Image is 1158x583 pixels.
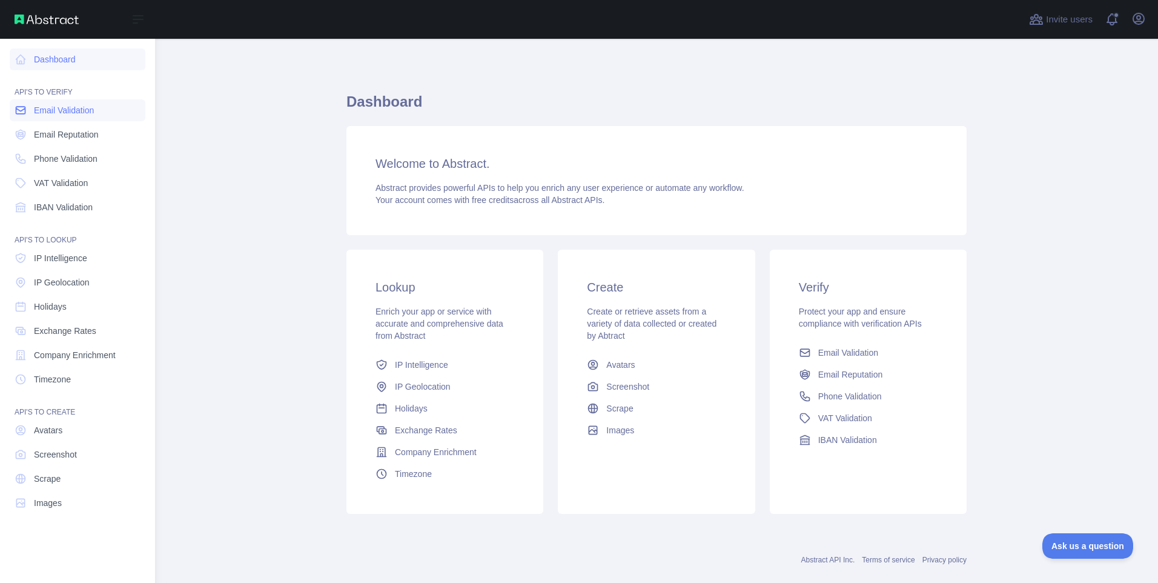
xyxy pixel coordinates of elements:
iframe: Toggle Customer Support [1042,533,1134,559]
a: Email Reputation [10,124,145,145]
span: Avatars [606,359,635,371]
span: Images [606,424,634,436]
a: Screenshot [10,444,145,465]
span: VAT Validation [34,177,88,189]
a: Email Validation [10,99,145,121]
span: Images [34,497,62,509]
a: Email Reputation [794,364,942,385]
span: Phone Validation [818,390,882,402]
span: Phone Validation [34,153,98,165]
span: Email Reputation [34,128,99,141]
span: Create or retrieve assets from a variety of data collected or created by Abtract [587,307,716,341]
span: Scrape [606,402,633,415]
a: IP Geolocation [371,376,519,398]
span: Email Reputation [818,368,883,381]
a: IP Intelligence [371,354,519,376]
span: Screenshot [34,448,77,461]
span: Email Validation [818,347,878,359]
h3: Welcome to Abstract. [376,155,938,172]
a: IBAN Validation [794,429,942,451]
a: Avatars [10,419,145,441]
span: IP Intelligence [34,252,87,264]
span: Scrape [34,473,61,485]
span: Screenshot [606,381,649,393]
a: Screenshot [582,376,730,398]
a: Holidays [10,296,145,318]
span: Timezone [34,373,71,385]
a: Terms of service [862,556,915,564]
a: IP Geolocation [10,272,145,293]
img: Abstract API [15,15,79,24]
button: Invite users [1027,10,1095,29]
a: VAT Validation [794,407,942,429]
span: Exchange Rates [395,424,457,436]
a: Holidays [371,398,519,419]
a: IBAN Validation [10,196,145,218]
h3: Create [587,279,726,296]
h3: Lookup [376,279,514,296]
span: Your account comes with across all Abstract APIs. [376,195,604,205]
h1: Dashboard [346,92,967,121]
a: Images [10,492,145,514]
a: Exchange Rates [10,320,145,342]
a: Timezone [10,368,145,390]
span: Timezone [395,468,432,480]
span: free credits [472,195,514,205]
span: Holidays [395,402,428,415]
span: Company Enrichment [395,446,477,458]
span: Holidays [34,301,67,313]
a: Company Enrichment [10,344,145,366]
span: Invite users [1046,13,1093,27]
span: Abstract provides powerful APIs to help you enrich any user experience or automate any workflow. [376,183,744,193]
h3: Verify [799,279,938,296]
a: Company Enrichment [371,441,519,463]
a: Privacy policy [922,556,967,564]
span: Exchange Rates [34,325,96,337]
span: VAT Validation [818,412,872,424]
a: Phone Validation [10,148,145,170]
a: Images [582,419,730,441]
a: VAT Validation [10,172,145,194]
div: API'S TO CREATE [10,393,145,417]
span: Avatars [34,424,62,436]
a: Abstract API Inc. [801,556,855,564]
span: IP Intelligence [395,359,448,371]
span: Enrich your app or service with accurate and comprehensive data from Abstract [376,307,503,341]
a: Email Validation [794,342,942,364]
a: Phone Validation [794,385,942,407]
a: Scrape [10,468,145,490]
span: IP Geolocation [395,381,451,393]
a: Dashboard [10,48,145,70]
a: Scrape [582,398,730,419]
span: Company Enrichment [34,349,116,361]
span: IBAN Validation [34,201,93,213]
div: API'S TO LOOKUP [10,221,145,245]
span: IP Geolocation [34,276,90,288]
span: Protect your app and ensure compliance with verification APIs [799,307,922,328]
a: Timezone [371,463,519,485]
span: IBAN Validation [818,434,877,446]
a: Avatars [582,354,730,376]
a: Exchange Rates [371,419,519,441]
span: Email Validation [34,104,94,116]
a: IP Intelligence [10,247,145,269]
div: API'S TO VERIFY [10,73,145,97]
